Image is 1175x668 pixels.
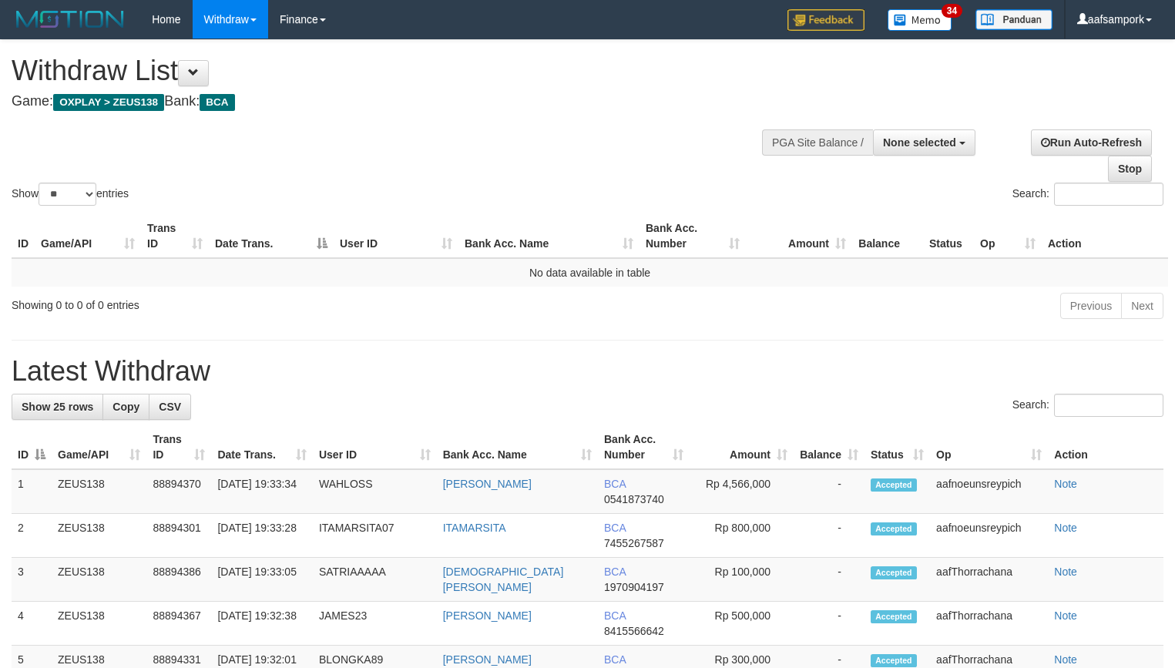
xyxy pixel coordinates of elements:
[930,469,1048,514] td: aafnoeunsreypich
[871,610,917,623] span: Accepted
[746,214,852,258] th: Amount: activate to sort column ascending
[12,425,52,469] th: ID: activate to sort column descending
[52,514,146,558] td: ZEUS138
[313,602,437,646] td: JAMES23
[209,214,334,258] th: Date Trans.: activate to sort column descending
[1012,183,1163,206] label: Search:
[1054,653,1077,666] a: Note
[211,469,313,514] td: [DATE] 19:33:34
[211,514,313,558] td: [DATE] 19:33:28
[112,401,139,413] span: Copy
[1054,609,1077,622] a: Note
[873,129,975,156] button: None selected
[141,214,209,258] th: Trans ID: activate to sort column ascending
[12,558,52,602] td: 3
[22,401,93,413] span: Show 25 rows
[313,558,437,602] td: SATRIAAAAA
[598,425,690,469] th: Bank Acc. Number: activate to sort column ascending
[1060,293,1122,319] a: Previous
[313,514,437,558] td: ITAMARSITA07
[923,214,974,258] th: Status
[52,425,146,469] th: Game/API: activate to sort column ascending
[604,537,664,549] span: Copy 7455267587 to clipboard
[883,136,956,149] span: None selected
[604,653,626,666] span: BCA
[794,558,864,602] td: -
[690,514,794,558] td: Rp 800,000
[211,425,313,469] th: Date Trans.: activate to sort column ascending
[604,478,626,490] span: BCA
[942,4,962,18] span: 34
[1108,156,1152,182] a: Stop
[794,514,864,558] td: -
[690,469,794,514] td: Rp 4,566,000
[690,425,794,469] th: Amount: activate to sort column ascending
[794,425,864,469] th: Balance: activate to sort column ascending
[146,514,211,558] td: 88894301
[313,425,437,469] th: User ID: activate to sort column ascending
[1042,214,1168,258] th: Action
[52,469,146,514] td: ZEUS138
[604,566,626,578] span: BCA
[437,425,598,469] th: Bank Acc. Name: activate to sort column ascending
[443,522,506,534] a: ITAMARSITA
[1031,129,1152,156] a: Run Auto-Refresh
[12,94,768,109] h4: Game: Bank:
[12,394,103,420] a: Show 25 rows
[975,9,1052,30] img: panduan.png
[159,401,181,413] span: CSV
[12,356,1163,387] h1: Latest Withdraw
[102,394,149,420] a: Copy
[871,478,917,492] span: Accepted
[12,469,52,514] td: 1
[1012,394,1163,417] label: Search:
[604,581,664,593] span: Copy 1970904197 to clipboard
[53,94,164,111] span: OXPLAY > ZEUS138
[888,9,952,31] img: Button%20Memo.svg
[313,469,437,514] td: WAHLOSS
[604,625,664,637] span: Copy 8415566642 to clipboard
[35,214,141,258] th: Game/API: activate to sort column ascending
[12,602,52,646] td: 4
[604,493,664,505] span: Copy 0541873740 to clipboard
[443,653,532,666] a: [PERSON_NAME]
[871,522,917,535] span: Accepted
[443,566,564,593] a: [DEMOGRAPHIC_DATA] [PERSON_NAME]
[864,425,930,469] th: Status: activate to sort column ascending
[146,602,211,646] td: 88894367
[604,609,626,622] span: BCA
[12,214,35,258] th: ID
[1054,183,1163,206] input: Search:
[1054,478,1077,490] a: Note
[794,602,864,646] td: -
[640,214,746,258] th: Bank Acc. Number: activate to sort column ascending
[12,258,1168,287] td: No data available in table
[443,609,532,622] a: [PERSON_NAME]
[39,183,96,206] select: Showentries
[787,9,864,31] img: Feedback.jpg
[1054,394,1163,417] input: Search:
[443,478,532,490] a: [PERSON_NAME]
[146,469,211,514] td: 88894370
[794,469,864,514] td: -
[12,291,478,313] div: Showing 0 to 0 of 0 entries
[974,214,1042,258] th: Op: activate to sort column ascending
[930,425,1048,469] th: Op: activate to sort column ascending
[52,602,146,646] td: ZEUS138
[1054,522,1077,534] a: Note
[930,514,1048,558] td: aafnoeunsreypich
[12,183,129,206] label: Show entries
[146,425,211,469] th: Trans ID: activate to sort column ascending
[852,214,923,258] th: Balance
[12,55,768,86] h1: Withdraw List
[200,94,234,111] span: BCA
[211,602,313,646] td: [DATE] 19:32:38
[334,214,458,258] th: User ID: activate to sort column ascending
[1121,293,1163,319] a: Next
[149,394,191,420] a: CSV
[52,558,146,602] td: ZEUS138
[1054,566,1077,578] a: Note
[1048,425,1163,469] th: Action
[211,558,313,602] td: [DATE] 19:33:05
[871,654,917,667] span: Accepted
